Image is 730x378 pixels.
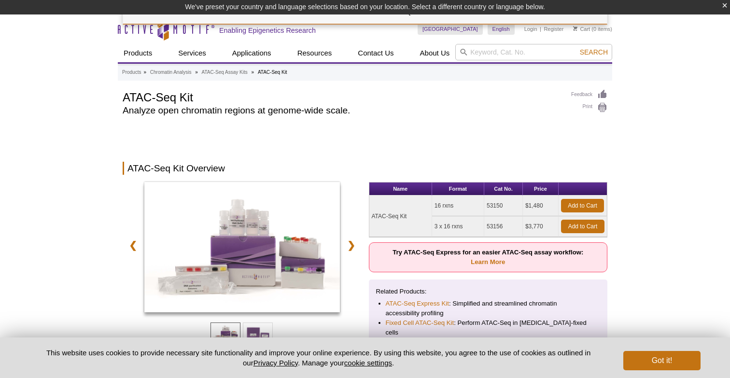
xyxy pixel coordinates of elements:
button: cookie settings [344,359,392,367]
th: Price [523,182,559,196]
th: Format [432,182,484,196]
img: Your Cart [573,26,577,31]
a: Add to Cart [561,220,604,233]
h2: ATAC-Seq Kit Overview [123,162,607,175]
a: Products [122,68,141,77]
a: Applications [226,44,277,62]
a: Contact Us [352,44,399,62]
p: Related Products: [376,287,601,296]
h2: Analyze open chromatin regions at genome-wide scale. [123,106,562,115]
strong: Try ATAC-Seq Express for an easier ATAC-Seq assay workflow: [393,249,583,266]
a: Chromatin Analysis [150,68,192,77]
a: Services [172,44,212,62]
a: Fixed Cell ATAC-Seq Kit [386,318,454,328]
a: Products [118,44,158,62]
a: English [488,23,515,35]
a: Add to Cart [561,199,604,212]
li: ATAC-Seq Kit [258,70,287,75]
li: : Perform ATAC-Seq in [MEDICAL_DATA]-fixed cells [386,318,591,337]
img: ATAC-Seq Kit [144,182,340,312]
a: ❮ [123,234,143,256]
a: Resources [292,44,338,62]
a: ATAC-Seq Assay Kits [202,68,248,77]
a: ❯ [341,234,362,256]
a: ATAC-Seq Kit [144,182,340,315]
a: ATAC-Seq Express Kit [386,299,449,308]
td: ATAC-Seq Kit [369,196,432,237]
a: [GEOGRAPHIC_DATA] [418,23,483,35]
button: Search [577,48,611,56]
h1: ATAC-Seq Kit [123,89,562,104]
li: : Simplified and streamlined chromatin accessibility profiling [386,299,591,318]
li: » [143,70,146,75]
th: Cat No. [484,182,523,196]
a: Register [544,26,563,32]
td: 3 x 16 rxns [432,216,484,237]
li: (0 items) [573,23,612,35]
input: Keyword, Cat. No. [455,44,612,60]
li: | [540,23,541,35]
td: 16 rxns [432,196,484,216]
a: Login [524,26,537,32]
li: » [252,70,254,75]
a: Privacy Policy [253,359,298,367]
a: Print [571,102,607,113]
h2: Enabling Epigenetics Research [219,26,316,35]
a: Feedback [571,89,607,100]
p: This website uses cookies to provide necessary site functionality and improve your online experie... [29,348,607,368]
td: $3,770 [523,216,559,237]
th: Name [369,182,432,196]
span: Search [580,48,608,56]
li: » [195,70,198,75]
td: $1,480 [523,196,559,216]
td: 53150 [484,196,523,216]
td: 53156 [484,216,523,237]
button: Got it! [623,351,701,370]
a: Cart [573,26,590,32]
a: Learn More [471,258,505,266]
a: About Us [414,44,456,62]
